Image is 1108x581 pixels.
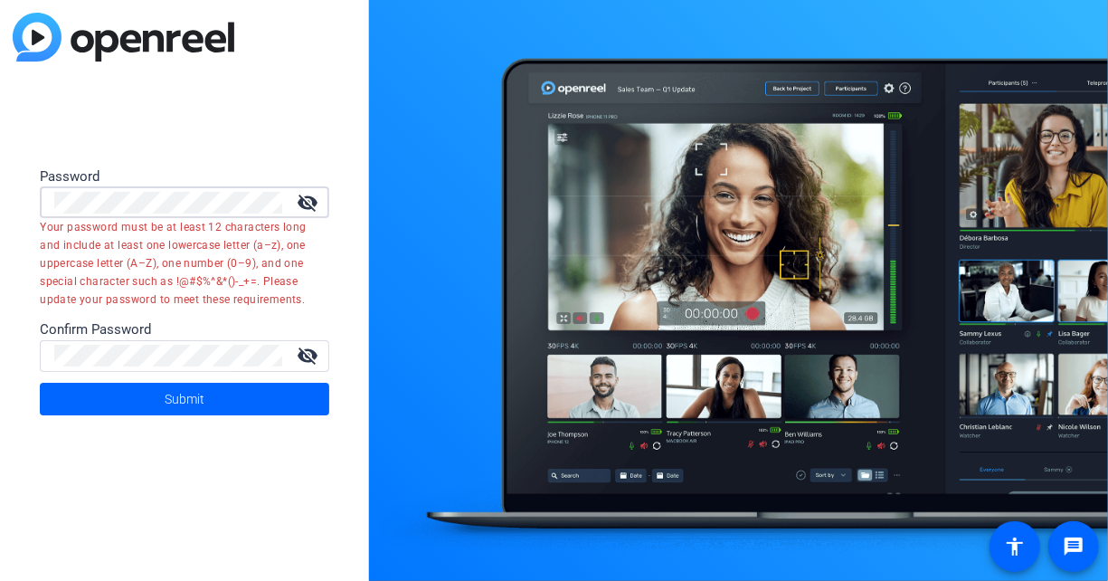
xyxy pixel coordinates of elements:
[40,168,99,185] span: Password
[286,192,329,214] mat-icon: visibility_off
[286,345,329,367] mat-icon: visibility_off
[13,13,234,62] img: blue-gradient.svg
[165,376,204,422] span: Submit
[1063,536,1084,557] mat-icon: message
[40,321,151,338] span: Confirm Password
[1004,536,1026,557] mat-icon: accessibility
[40,383,329,415] button: Submit
[40,218,315,309] mat-error: Your password must be at least 12 characters long and include at least one lowercase letter (a–z)...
